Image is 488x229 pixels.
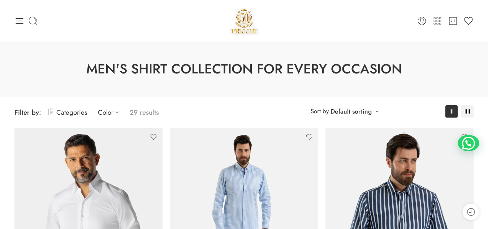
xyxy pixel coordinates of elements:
span: Sort by [311,105,329,117]
h1: Men's Shirt Collection for Every Occasion [18,60,470,79]
span: Filter by: [14,107,41,117]
a: Categories [48,104,87,121]
img: Pellini [229,5,260,36]
a: Color [98,104,122,121]
a: Default sorting [331,106,372,116]
a: Cart [448,16,458,26]
a: Login / Register [417,16,427,26]
a: Pellini - [229,5,260,36]
a: Wishlist [463,16,474,26]
p: 29 results [130,104,159,121]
